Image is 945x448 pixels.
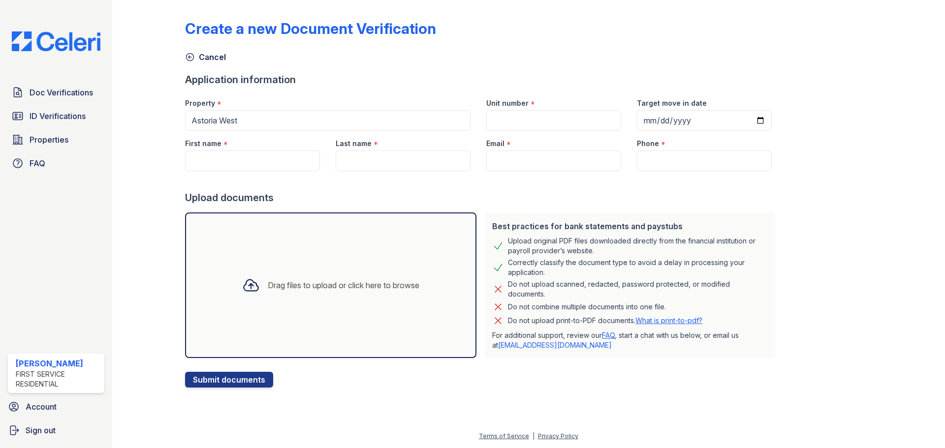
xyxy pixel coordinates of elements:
[185,191,780,205] div: Upload documents
[637,98,707,108] label: Target move in date
[16,369,100,389] div: First Service Residential
[538,432,578,440] a: Privacy Policy
[635,316,702,325] a: What is print-to-pdf?
[498,341,612,349] a: [EMAIL_ADDRESS][DOMAIN_NAME]
[185,51,226,63] a: Cancel
[533,432,535,440] div: |
[185,372,273,388] button: Submit documents
[30,157,45,169] span: FAQ
[185,98,215,108] label: Property
[4,31,108,51] img: CE_Logo_Blue-a8612792a0a2168367f1c8372b55b34899dd931a85d93a1a3d3e32e68fde9ad4.png
[30,87,93,98] span: Doc Verifications
[486,139,504,149] label: Email
[336,139,372,149] label: Last name
[508,316,702,326] p: Do not upload print-to-PDF documents.
[508,258,768,277] div: Correctly classify the document type to avoid a delay in processing your application.
[8,106,104,126] a: ID Verifications
[508,301,666,313] div: Do not combine multiple documents into one file.
[185,20,436,37] div: Create a new Document Verification
[16,358,100,369] div: [PERSON_NAME]
[185,73,780,87] div: Application information
[8,130,104,149] a: Properties
[637,139,659,149] label: Phone
[8,153,104,173] a: FAQ
[30,134,68,146] span: Properties
[479,432,529,440] a: Terms of Service
[30,110,86,122] span: ID Verifications
[492,330,768,350] p: For additional support, review our , start a chat with us below, or email us at
[26,424,56,436] span: Sign out
[268,279,419,291] div: Drag files to upload or click here to browse
[508,279,768,299] div: Do not upload scanned, redacted, password protected, or modified documents.
[4,397,108,417] a: Account
[602,331,615,339] a: FAQ
[508,236,768,256] div: Upload original PDF files downloaded directly from the financial institution or payroll provider’...
[8,83,104,102] a: Doc Verifications
[26,401,57,413] span: Account
[492,220,768,232] div: Best practices for bank statements and paystubs
[185,139,221,149] label: First name
[4,420,108,440] a: Sign out
[486,98,529,108] label: Unit number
